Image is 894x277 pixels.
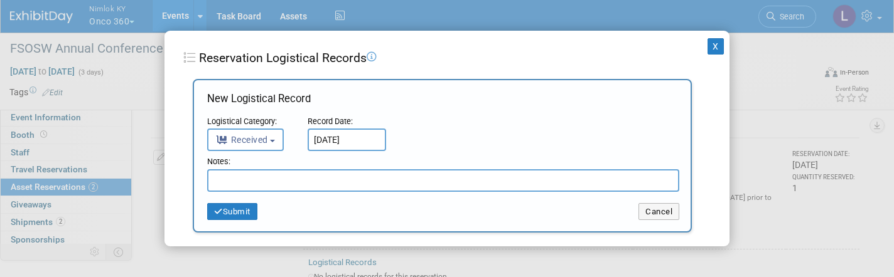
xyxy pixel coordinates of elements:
[207,116,298,128] div: Logistical Category:
[638,203,679,221] button: Cancel
[308,116,386,128] div: Record Date:
[207,156,679,169] div: Notes:
[183,50,701,67] div: Reservation Logistical Records
[207,128,284,151] button: Received
[207,91,679,116] div: New Logistical Record
[708,38,724,55] button: X
[216,135,268,145] span: Received
[207,203,257,221] button: Submit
